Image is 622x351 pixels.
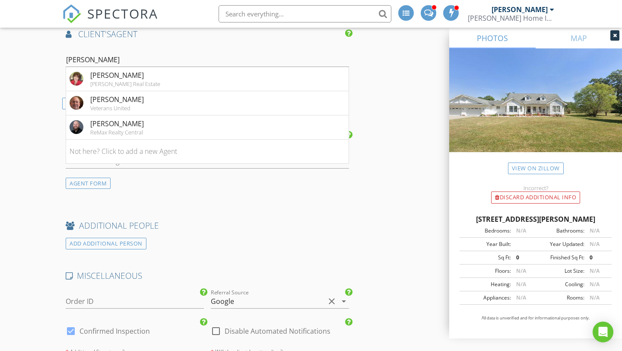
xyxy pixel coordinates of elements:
[62,12,158,30] a: SPECTORA
[66,53,349,67] input: Search for an Agent
[90,118,144,129] div: [PERSON_NAME]
[590,267,600,274] span: N/A
[536,28,622,48] a: MAP
[536,240,584,248] div: Year Updated:
[590,294,600,301] span: N/A
[492,5,548,14] div: [PERSON_NAME]
[449,48,622,173] img: streetview
[462,267,511,275] div: Floors:
[90,129,144,136] div: ReMax Realty Central
[449,185,622,191] div: Incorrect?
[66,29,349,40] h4: AGENT
[225,327,330,335] label: Disable Automated Notifications
[90,70,160,80] div: [PERSON_NAME]
[460,214,612,224] div: [STREET_ADDRESS][PERSON_NAME]
[90,80,160,87] div: [PERSON_NAME] Real Estate
[62,4,81,23] img: The Best Home Inspection Software - Spectora
[590,240,600,248] span: N/A
[511,254,536,262] div: 0
[462,254,511,262] div: Sq Ft:
[590,227,600,234] span: N/A
[66,270,349,281] h4: MISCELLANEOUS
[508,163,564,174] a: View on Zillow
[590,281,600,288] span: N/A
[462,294,511,302] div: Appliances:
[90,94,144,105] div: [PERSON_NAME]
[66,178,111,189] div: AGENT FORM
[536,227,584,235] div: Bathrooms:
[462,227,511,235] div: Bedrooms:
[536,267,584,275] div: Lot Size:
[536,281,584,288] div: Cooling:
[536,254,584,262] div: Finished Sq Ft:
[66,220,349,231] h4: ADDITIONAL PEOPLE
[70,72,83,86] img: data
[211,297,234,305] div: Google
[491,191,580,204] div: Discard Additional info
[516,281,526,288] span: N/A
[219,5,391,22] input: Search everything...
[468,14,554,22] div: Miller Home Inspection, LLC
[90,105,144,112] div: Veterans United
[593,322,613,342] div: Open Intercom Messenger
[584,254,609,262] div: 0
[87,4,158,22] span: SPECTORA
[460,315,612,321] p: All data is unverified and for informational purposes only.
[70,96,83,110] img: data
[62,98,162,109] div: ADD ADDITIONAL AGENT
[516,227,526,234] span: N/A
[462,281,511,288] div: Heating:
[516,294,526,301] span: N/A
[70,120,83,134] img: data
[516,267,526,274] span: N/A
[66,140,349,164] li: Not here? Click to add a new Agent
[79,327,150,335] label: Confirmed Inspection
[536,294,584,302] div: Rooms:
[78,28,111,40] span: client's
[449,28,536,48] a: PHOTOS
[327,296,337,306] i: clear
[339,296,349,306] i: arrow_drop_down
[462,240,511,248] div: Year Built:
[66,238,146,249] div: ADD ADDITIONAL PERSON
